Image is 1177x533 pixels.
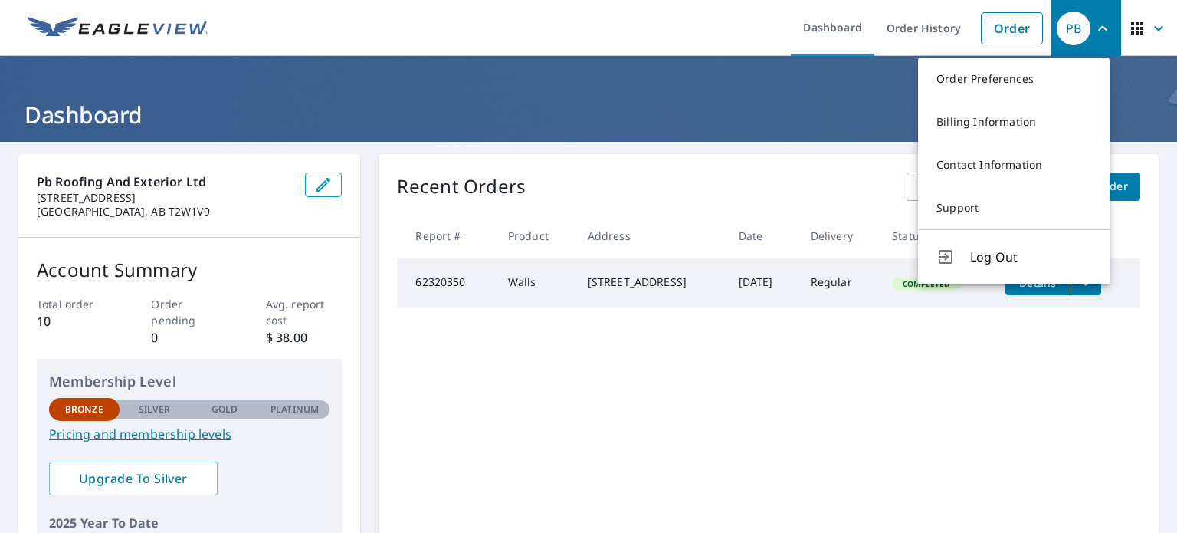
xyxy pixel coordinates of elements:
span: Upgrade To Silver [61,470,205,487]
p: Order pending [151,296,228,328]
p: Pb Roofing and Exterior Ltd [37,173,293,191]
p: 10 [37,312,113,331]
a: Upgrade To Silver [49,462,218,495]
img: EV Logo [28,17,208,40]
p: $ 38.00 [266,328,343,347]
span: Log Out [970,248,1091,266]
div: PB [1057,12,1090,45]
th: Product [496,213,575,258]
td: 62320350 [397,258,495,308]
th: Date [726,213,798,258]
p: Platinum [270,403,319,416]
td: Walls [496,258,575,308]
th: Status [880,213,993,258]
p: Total order [37,296,113,312]
th: Address [575,213,726,258]
p: Account Summary [37,256,342,284]
a: Order Preferences [918,58,1110,100]
p: Avg. report cost [266,296,343,328]
p: Silver [139,403,171,416]
p: [GEOGRAPHIC_DATA], AB T2W1V9 [37,205,293,219]
a: Support [918,186,1110,229]
td: [DATE] [726,258,798,308]
p: 0 [151,328,228,347]
span: Completed [893,278,959,289]
p: Membership Level [49,371,329,392]
button: Log Out [918,229,1110,284]
a: Pricing and membership levels [49,425,329,443]
a: Billing Information [918,100,1110,143]
h1: Dashboard [18,99,1159,130]
a: View All Orders [907,173,1015,201]
th: Delivery [798,213,880,258]
p: 2025 Year To Date [49,514,329,532]
a: Order [981,12,1043,44]
td: Regular [798,258,880,308]
p: Bronze [65,403,103,416]
p: Recent Orders [397,173,526,201]
p: Gold [211,403,238,416]
th: Report # [397,213,495,258]
a: Contact Information [918,143,1110,186]
div: [STREET_ADDRESS] [588,275,714,290]
p: [STREET_ADDRESS] [37,191,293,205]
